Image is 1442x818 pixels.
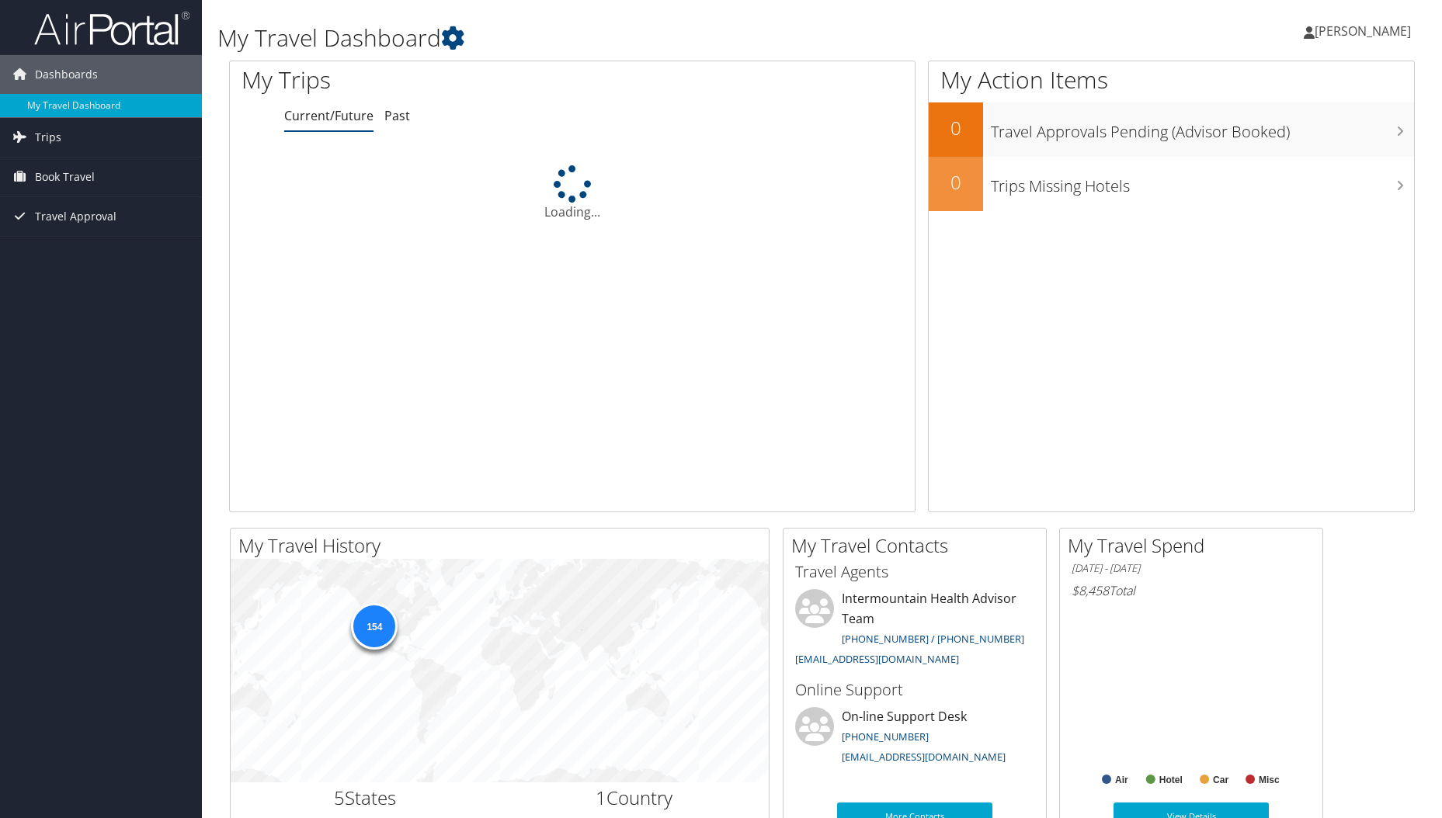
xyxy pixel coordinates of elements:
text: Air [1115,775,1128,785]
span: Trips [35,118,61,157]
a: [PERSON_NAME] [1304,8,1426,54]
span: $8,458 [1072,582,1109,599]
a: Past [384,107,410,124]
h6: [DATE] - [DATE] [1072,561,1311,576]
a: Current/Future [284,107,374,124]
h2: My Travel History [238,532,769,559]
a: 0Trips Missing Hotels [929,157,1415,211]
a: [PHONE_NUMBER] [842,730,929,743]
h3: Trips Missing Hotels [991,168,1415,197]
a: [EMAIL_ADDRESS][DOMAIN_NAME] [842,750,1006,764]
li: On-line Support Desk [787,707,1042,771]
img: airportal-logo.png [34,10,189,47]
span: Dashboards [35,55,98,94]
a: 0Travel Approvals Pending (Advisor Booked) [929,102,1415,157]
h2: My Travel Contacts [791,532,1046,559]
span: Book Travel [35,158,95,196]
h2: Country [512,785,758,811]
a: [EMAIL_ADDRESS][DOMAIN_NAME] [795,652,959,666]
text: Hotel [1159,775,1183,785]
h2: 0 [929,169,983,196]
a: [PHONE_NUMBER] / [PHONE_NUMBER] [842,632,1024,646]
span: Travel Approval [35,197,116,236]
h1: My Action Items [929,64,1415,96]
h3: Online Support [795,679,1034,701]
h6: Total [1072,582,1311,599]
h1: My Travel Dashboard [217,22,1023,54]
h3: Travel Agents [795,561,1034,583]
div: Loading... [230,165,915,221]
span: [PERSON_NAME] [1315,23,1411,40]
h2: 0 [929,115,983,141]
span: 1 [596,785,606,810]
text: Misc [1259,775,1280,785]
div: 154 [351,603,398,650]
span: 5 [334,785,345,810]
h3: Travel Approvals Pending (Advisor Booked) [991,113,1415,143]
li: Intermountain Health Advisor Team [787,589,1042,672]
text: Car [1213,775,1228,785]
h2: My Travel Spend [1068,532,1322,559]
h1: My Trips [241,64,618,96]
h2: States [242,785,488,811]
